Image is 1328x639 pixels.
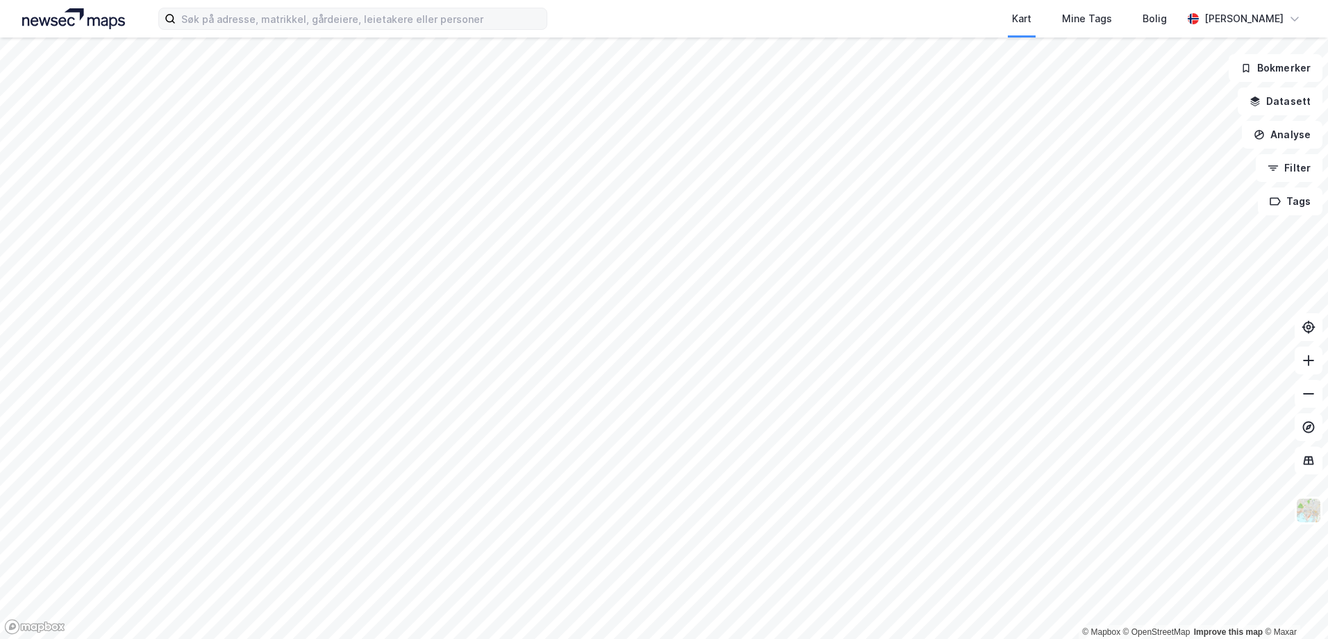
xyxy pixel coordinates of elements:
input: Søk på adresse, matrikkel, gårdeiere, leietakere eller personer [176,8,547,29]
button: Analyse [1242,121,1322,149]
div: Bolig [1143,10,1167,27]
div: Mine Tags [1062,10,1112,27]
button: Datasett [1238,88,1322,115]
div: Kart [1012,10,1031,27]
a: Mapbox homepage [4,619,65,635]
a: Mapbox [1082,627,1120,637]
a: Improve this map [1194,627,1263,637]
button: Tags [1258,188,1322,215]
button: Filter [1256,154,1322,182]
div: [PERSON_NAME] [1204,10,1284,27]
img: Z [1295,497,1322,524]
div: Kontrollprogram for chat [1259,572,1328,639]
button: Bokmerker [1229,54,1322,82]
a: OpenStreetMap [1123,627,1190,637]
iframe: Chat Widget [1259,572,1328,639]
img: logo.a4113a55bc3d86da70a041830d287a7e.svg [22,8,125,29]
